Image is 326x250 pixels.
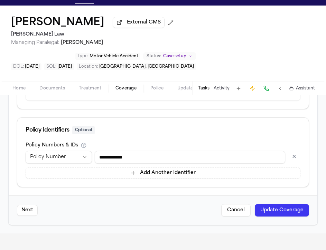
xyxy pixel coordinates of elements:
div: Policy Identifiers [26,126,300,134]
span: Police [150,86,164,91]
span: Treatment [79,86,102,91]
span: Home [12,86,26,91]
button: Update Coverage [255,204,309,217]
span: Motor Vehicle Accident [90,54,138,58]
button: Edit DOL: 2025-09-03 [11,63,41,70]
h1: [PERSON_NAME] [11,17,104,29]
button: Change status from Case setup [143,52,196,60]
span: [GEOGRAPHIC_DATA], [GEOGRAPHIC_DATA] [99,65,194,69]
span: Optional [72,126,95,134]
h2: [PERSON_NAME] Law [11,30,176,39]
button: Add Another Identifier [26,167,300,179]
span: Updates [177,86,195,91]
button: Activity [214,86,230,91]
button: Create Immediate Task [248,84,257,93]
button: Edit Location: Flowery Branch, GA [77,63,196,70]
button: External CMS [113,17,165,28]
button: Edit SOL: 2027-09-02 [44,63,74,70]
button: Next [17,205,38,216]
span: Managing Paralegal: [11,40,59,45]
span: Assistant [296,86,315,91]
button: Edit Type: Motor Vehicle Accident [75,53,140,60]
button: Add Task [234,84,243,93]
button: Make a Call [261,84,271,93]
span: Status: [147,54,161,59]
button: Cancel [221,204,251,217]
span: Coverage [115,86,137,91]
span: SOL : [46,65,56,69]
span: [PERSON_NAME] [61,40,103,45]
label: Policy Numbers & IDs [26,143,78,148]
span: Type : [77,54,89,58]
span: [DATE] [25,65,39,69]
span: Location : [79,65,98,69]
span: Documents [39,86,65,91]
button: Edit matter name [11,17,104,29]
button: Tasks [198,86,209,91]
span: [DATE] [57,65,72,69]
span: Case setup [163,54,186,59]
span: External CMS [127,19,161,26]
button: Assistant [289,86,315,91]
span: DOL : [13,65,24,69]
